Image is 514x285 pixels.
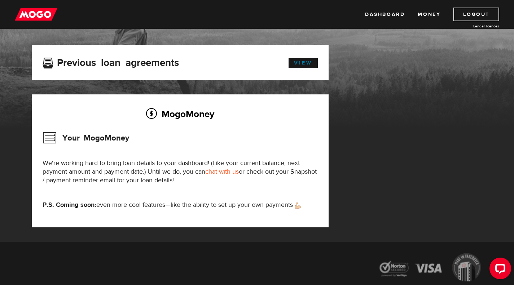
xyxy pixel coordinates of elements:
a: View [289,58,318,68]
img: mogo_logo-11ee424be714fa7cbb0f0f49df9e16ec.png [15,8,57,21]
h3: Previous loan agreements [43,57,179,66]
p: even more cool features—like the ability to set up your own payments [43,201,318,209]
a: Lender licences [445,23,499,29]
a: Money [418,8,440,21]
p: We're working hard to bring loan details to your dashboard! (Like your current balance, next paym... [43,159,318,185]
strong: P.S. Coming soon: [43,201,96,209]
a: chat with us [205,168,239,176]
img: strong arm emoji [295,202,301,209]
a: Logout [453,8,499,21]
h3: Your MogoMoney [43,129,129,147]
iframe: LiveChat chat widget [484,255,514,285]
h1: MogoMoney [32,14,483,29]
a: Dashboard [365,8,405,21]
h2: MogoMoney [43,106,318,121]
